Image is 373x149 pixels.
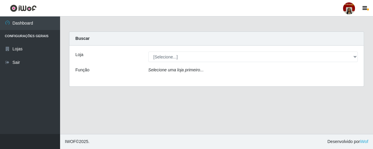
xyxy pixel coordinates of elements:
span: IWOF [65,139,76,144]
span: © 2025 . [65,139,89,145]
a: iWof [360,139,368,144]
label: Loja [75,52,83,58]
img: CoreUI Logo [10,4,37,12]
span: Desenvolvido por [327,139,368,145]
strong: Buscar [75,36,89,41]
label: Função [75,67,89,73]
i: Selecione uma loja primeiro... [148,67,204,72]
